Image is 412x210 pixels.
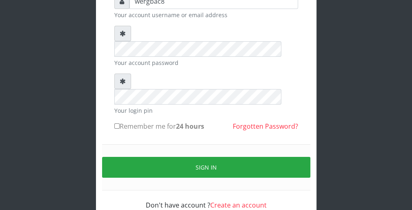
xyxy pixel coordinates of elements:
small: Your account password [114,58,298,67]
div: Don't have account ? [114,190,298,210]
label: Remember me for [114,121,204,131]
b: 24 hours [176,122,204,131]
a: Forgotten Password? [233,122,298,131]
input: Remember me for24 hours [114,123,120,129]
small: Your account username or email address [114,11,298,19]
small: Your login pin [114,106,298,115]
a: Create an account [210,201,267,210]
button: Sign in [102,157,310,178]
